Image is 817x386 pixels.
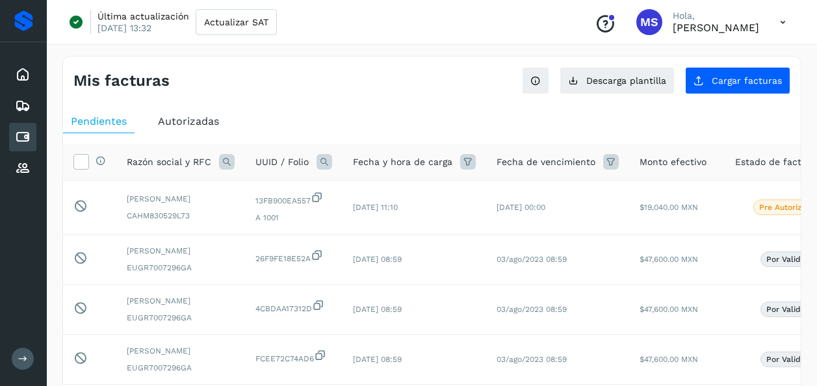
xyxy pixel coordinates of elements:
p: Mariana Salazar [673,21,759,34]
span: Actualizar SAT [204,18,268,27]
div: Inicio [9,60,36,89]
span: UUID / Folio [255,155,309,169]
div: Proveedores [9,154,36,183]
span: Autorizadas [158,115,219,127]
h4: Mis facturas [73,71,170,90]
span: [DATE] 11:10 [353,203,398,212]
p: Por validar [766,305,809,314]
span: Fecha y hora de carga [353,155,452,169]
div: Embarques [9,92,36,120]
span: [PERSON_NAME] [127,193,235,205]
span: [PERSON_NAME] [127,245,235,257]
span: $47,600.00 MXN [640,305,698,314]
span: 13FB900EA557 [255,191,332,207]
span: EUGR7007296GA [127,262,235,274]
span: A 1001 [255,212,332,224]
span: Fecha de vencimiento [497,155,595,169]
p: Por validar [766,355,809,364]
span: Descarga plantilla [586,76,666,85]
span: [DATE] 08:59 [353,255,402,264]
span: EUGR7007296GA [127,312,235,324]
span: CAHM830529L73 [127,210,235,222]
span: FCEE72C74AD6 [255,349,332,365]
p: [DATE] 13:32 [97,22,151,34]
span: $47,600.00 MXN [640,355,698,364]
span: 4CBDAA17312D [255,299,332,315]
p: Pre Autorizado [759,203,816,212]
p: Por validar [766,255,809,264]
span: [PERSON_NAME] [127,295,235,307]
span: $19,040.00 MXN [640,203,698,212]
span: 03/ago/2023 08:59 [497,355,567,364]
span: 03/ago/2023 08:59 [497,305,567,314]
button: Cargar facturas [685,67,790,94]
span: [DATE] 00:00 [497,203,545,212]
span: Estado de factura [735,155,816,169]
span: EUGR7007296GA [127,362,235,374]
span: Monto efectivo [640,155,707,169]
span: [PERSON_NAME] [127,345,235,357]
p: Hola, [673,10,759,21]
span: 03/ago/2023 08:59 [497,255,567,264]
span: [DATE] 08:59 [353,305,402,314]
span: Pendientes [71,115,127,127]
span: 26F9FE18E52A [255,249,332,264]
span: [DATE] 08:59 [353,355,402,364]
span: Razón social y RFC [127,155,211,169]
p: Última actualización [97,10,189,22]
div: Cuentas por pagar [9,123,36,151]
span: Cargar facturas [712,76,782,85]
button: Actualizar SAT [196,9,277,35]
span: $47,600.00 MXN [640,255,698,264]
button: Descarga plantilla [560,67,675,94]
